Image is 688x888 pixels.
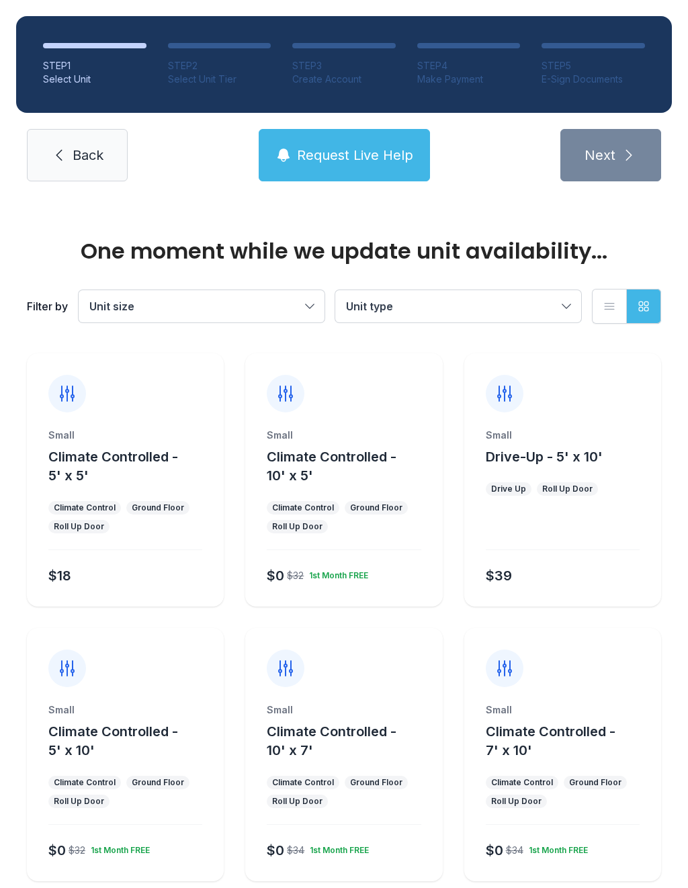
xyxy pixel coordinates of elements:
[27,298,68,314] div: Filter by
[486,723,615,758] span: Climate Controlled - 7' x 10'
[542,484,593,494] div: Roll Up Door
[48,841,66,860] div: $0
[89,300,134,313] span: Unit size
[27,240,661,262] div: One moment while we update unit availability...
[267,449,396,484] span: Climate Controlled - 10' x 5'
[132,502,184,513] div: Ground Floor
[43,73,146,86] div: Select Unit
[292,73,396,86] div: Create Account
[267,723,396,758] span: Climate Controlled - 10' x 7'
[335,290,581,322] button: Unit type
[486,703,640,717] div: Small
[48,566,71,585] div: $18
[54,796,104,807] div: Roll Up Door
[486,566,512,585] div: $39
[287,844,304,857] div: $34
[287,569,304,582] div: $32
[267,841,284,860] div: $0
[48,449,178,484] span: Climate Controlled - 5' x 5'
[48,703,202,717] div: Small
[542,59,645,73] div: STEP 5
[43,59,146,73] div: STEP 1
[48,447,218,485] button: Climate Controlled - 5' x 5'
[267,566,284,585] div: $0
[48,723,178,758] span: Climate Controlled - 5' x 10'
[304,840,369,856] div: 1st Month FREE
[346,300,393,313] span: Unit type
[54,502,116,513] div: Climate Control
[417,59,521,73] div: STEP 4
[54,521,104,532] div: Roll Up Door
[85,840,150,856] div: 1st Month FREE
[350,502,402,513] div: Ground Floor
[168,73,271,86] div: Select Unit Tier
[304,565,368,581] div: 1st Month FREE
[267,429,421,442] div: Small
[486,841,503,860] div: $0
[350,777,402,788] div: Ground Floor
[292,59,396,73] div: STEP 3
[272,777,334,788] div: Climate Control
[486,722,656,760] button: Climate Controlled - 7' x 10'
[272,502,334,513] div: Climate Control
[69,844,85,857] div: $32
[267,447,437,485] button: Climate Controlled - 10' x 5'
[486,449,603,465] span: Drive-Up - 5' x 10'
[79,290,325,322] button: Unit size
[297,146,413,165] span: Request Live Help
[132,777,184,788] div: Ground Floor
[168,59,271,73] div: STEP 2
[486,447,603,466] button: Drive-Up - 5' x 10'
[272,796,322,807] div: Roll Up Door
[54,777,116,788] div: Climate Control
[272,521,322,532] div: Roll Up Door
[506,844,523,857] div: $34
[491,777,553,788] div: Climate Control
[417,73,521,86] div: Make Payment
[48,429,202,442] div: Small
[542,73,645,86] div: E-Sign Documents
[48,722,218,760] button: Climate Controlled - 5' x 10'
[267,703,421,717] div: Small
[486,429,640,442] div: Small
[523,840,588,856] div: 1st Month FREE
[569,777,621,788] div: Ground Floor
[491,796,542,807] div: Roll Up Door
[73,146,103,165] span: Back
[585,146,615,165] span: Next
[491,484,526,494] div: Drive Up
[267,722,437,760] button: Climate Controlled - 10' x 7'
